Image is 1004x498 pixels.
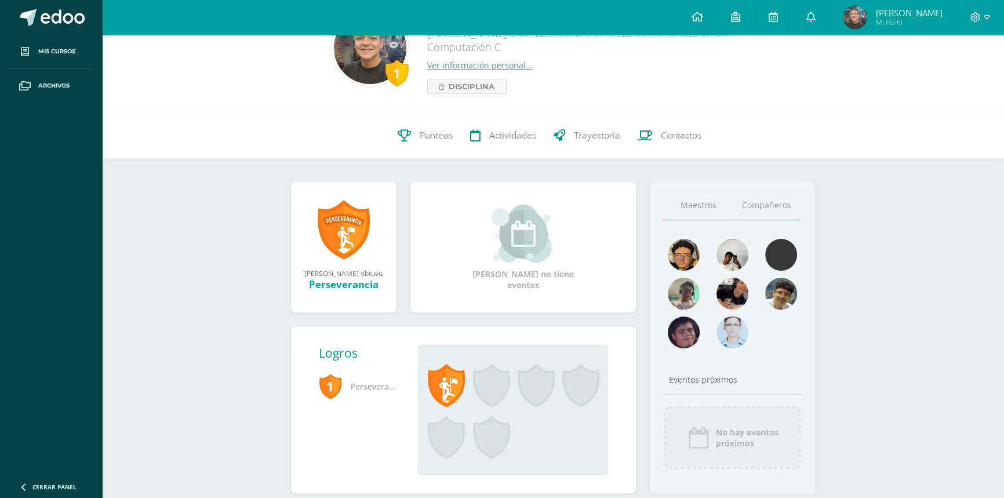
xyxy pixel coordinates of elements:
[9,69,93,103] a: Archivos
[334,12,406,84] img: 8890e7752c563b3f935135e292947f6c.png
[461,112,545,159] a: Actividades
[489,129,536,141] span: Actividades
[38,81,70,90] span: Archivos
[319,370,400,402] span: Perseverancia
[765,239,797,271] img: 4cdf91da6f9143ae093b7d4c5f8c1721.png
[765,278,797,310] img: 17a98f18eb1c9cc413740e3c85e84d88.png
[661,129,701,141] span: Contactos
[319,345,409,361] div: Logros
[687,426,710,449] img: event_icon.png
[303,268,385,278] div: [PERSON_NAME] obtuvo
[716,427,779,449] span: No hay eventos próximos
[319,373,342,399] span: 1
[9,35,93,69] a: Mis cursos
[668,239,700,271] img: ceba44d122ab80c4bcc8d6a7f1bfb918.png
[427,79,507,94] a: Disciplina
[664,191,733,220] a: Maestros
[574,129,620,141] span: Trayectoria
[875,17,942,27] span: Mi Perfil
[875,7,942,19] span: [PERSON_NAME]
[843,6,867,29] img: 9e1e0745b5240b1f79afb0f3274331d1.png
[32,483,77,491] span: Cerrar panel
[465,205,581,290] div: [PERSON_NAME] no tiene eventos
[492,205,555,263] img: event_small.png
[389,112,461,159] a: Punteos
[668,317,700,348] img: f75d73bff98eb9e0393db6e6873717a9.png
[420,129,453,141] span: Punteos
[449,79,494,93] span: Disciplina
[303,278,385,291] div: Perseverancia
[716,239,748,271] img: b170e4b5a965a03f0f26524e8c6db153.png
[716,278,748,310] img: 66f2e17ca7f160ab4405c4afebe26f3e.png
[545,112,629,159] a: Trayectoria
[629,112,710,159] a: Contactos
[733,191,801,220] a: Compañeros
[664,374,801,385] div: Eventos próximos
[385,60,409,86] div: 1
[427,26,775,60] div: [PERSON_NAME] CMP Bachillerato en CCLL con Orientación en Computación C
[668,278,700,310] img: 1f2a1d0a1b88299b36aaa3cb4dee3a80.png
[427,60,533,71] a: Ver información personal...
[716,317,748,348] img: 0346b0a0d2a50e4285b5ecc1dce37e61.png
[38,47,75,56] span: Mis cursos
